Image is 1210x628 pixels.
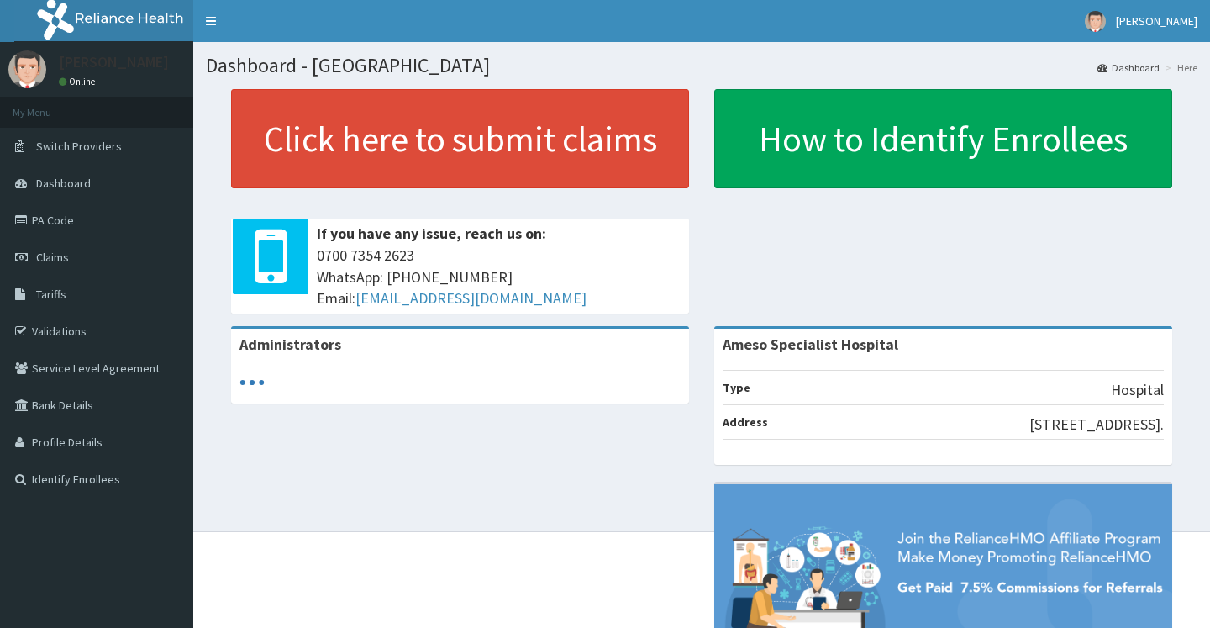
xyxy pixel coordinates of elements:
strong: Ameso Specialist Hospital [723,335,898,354]
h1: Dashboard - [GEOGRAPHIC_DATA] [206,55,1197,77]
a: How to Identify Enrollees [714,89,1172,188]
a: Click here to submit claims [231,89,689,188]
p: [STREET_ADDRESS]. [1029,414,1164,435]
span: 0700 7354 2623 WhatsApp: [PHONE_NUMBER] Email: [317,245,681,309]
a: [EMAIL_ADDRESS][DOMAIN_NAME] [355,288,587,308]
span: Tariffs [36,287,66,302]
a: Dashboard [1097,61,1160,75]
b: Administrators [239,335,341,354]
img: User Image [1085,11,1106,32]
b: Address [723,414,768,430]
span: [PERSON_NAME] [1116,13,1197,29]
b: Type [723,380,750,395]
li: Here [1161,61,1197,75]
p: [PERSON_NAME] [59,55,169,70]
img: User Image [8,50,46,88]
span: Switch Providers [36,139,122,154]
span: Dashboard [36,176,91,191]
b: If you have any issue, reach us on: [317,224,546,243]
p: Hospital [1111,379,1164,401]
a: Online [59,76,99,87]
svg: audio-loading [239,370,265,395]
span: Claims [36,250,69,265]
